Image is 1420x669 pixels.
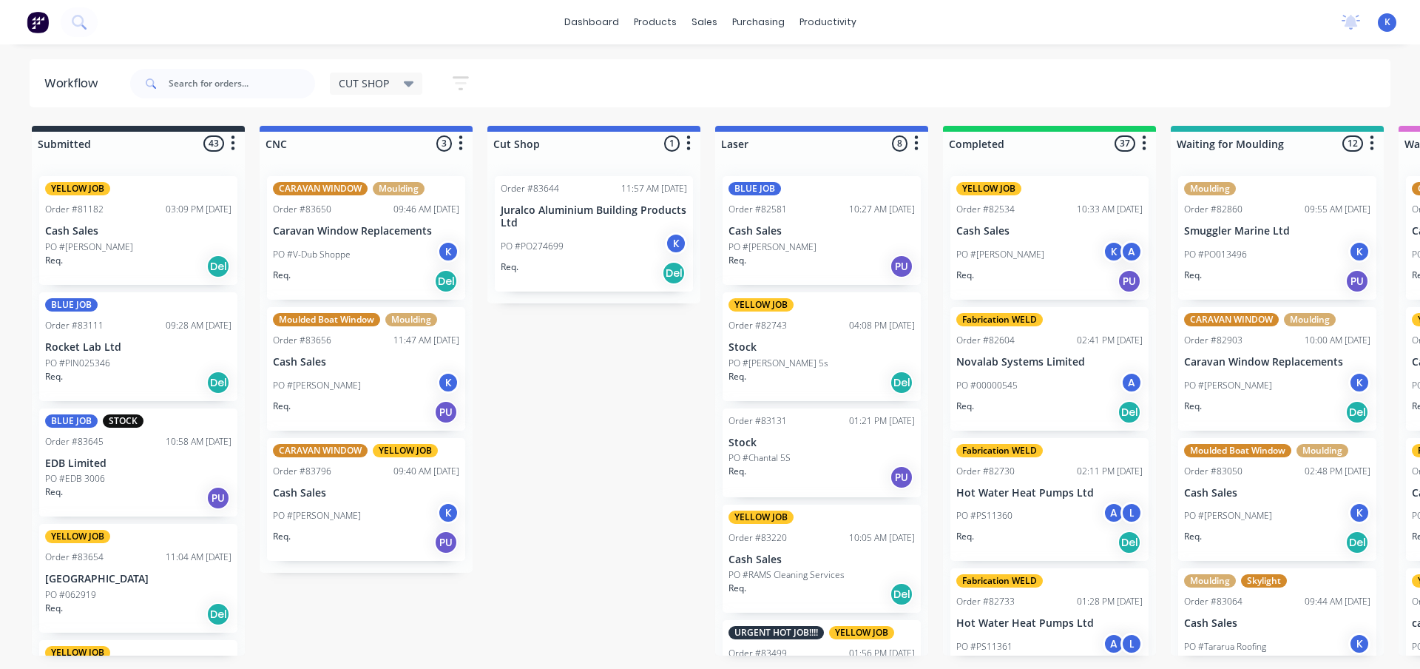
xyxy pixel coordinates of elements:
div: A [1103,502,1125,524]
div: CARAVAN WINDOWYELLOW JOBOrder #8379609:40 AM [DATE]Cash SalesPO #[PERSON_NAME]KReq.PU [267,438,465,562]
p: Req. [1184,400,1202,413]
div: Order #82730 [956,465,1015,478]
div: Fabrication WELDOrder #8260402:41 PM [DATE]Novalab Systems LimitedPO #00000545AReq.Del [950,307,1149,431]
div: K [1348,372,1370,394]
div: 09:44 AM [DATE] [1305,595,1370,608]
p: Caravan Window Replacements [273,225,459,238]
div: PU [434,400,458,424]
p: Req. [501,260,518,274]
div: MouldingOrder #8286009:55 AM [DATE]Smuggler Marine LtdPO #PO013496KReq.PU [1178,176,1376,300]
p: PO #[PERSON_NAME] 5s [728,357,828,370]
div: CARAVAN WINDOW [273,182,368,195]
div: 04:08 PM [DATE] [849,319,915,332]
div: Moulding [1284,313,1336,326]
div: YELLOW JOBOrder #8365411:04 AM [DATE][GEOGRAPHIC_DATA]PO #062919Req.Del [39,524,237,633]
div: YELLOW JOB [956,182,1021,195]
div: CARAVAN WINDOWMouldingOrder #8290310:00 AM [DATE]Caravan Window ReplacementsPO #[PERSON_NAME]KReq... [1178,307,1376,431]
div: Fabrication WELD [956,444,1043,457]
div: 10:27 AM [DATE] [849,203,915,216]
p: Hot Water Heat Pumps Ltd [956,617,1143,630]
div: YELLOW JOB [45,182,110,195]
div: 10:00 AM [DATE] [1305,334,1370,347]
div: Order #83645 [45,435,104,448]
p: PO #PO274699 [501,240,564,253]
div: Order #83131 [728,414,787,428]
p: PO #V-Dub Shoppe [273,248,351,261]
div: BLUE JOB [728,182,781,195]
div: Order #82903 [1184,334,1242,347]
div: 11:04 AM [DATE] [166,551,231,564]
div: Order #83650 [273,203,331,216]
p: Cash Sales [1184,617,1370,630]
p: [GEOGRAPHIC_DATA] [45,573,231,585]
p: PO #PS11361 [956,640,1012,653]
div: K [437,372,459,394]
p: Req. [728,465,746,478]
div: Order #83050 [1184,465,1242,478]
div: Moulded Boat Window [1184,444,1291,457]
div: Moulded Boat WindowMouldingOrder #8365611:47 AM [DATE]Cash SalesPO #[PERSON_NAME]KReq.PU [267,307,465,431]
div: Del [1118,531,1141,554]
div: Order #82581 [728,203,787,216]
div: Skylight [1241,574,1287,588]
div: BLUE JOB [45,414,98,428]
div: 01:21 PM [DATE] [849,414,915,428]
div: 09:55 AM [DATE] [1305,203,1370,216]
input: Search for orders... [169,69,315,98]
div: URGENT HOT JOB!!!! [728,626,824,639]
p: Stock [728,437,915,449]
p: PO #EDB 3006 [45,472,105,485]
p: PO #00000545 [956,379,1018,392]
p: Cash Sales [273,356,459,369]
p: PO #[PERSON_NAME] [1184,509,1272,522]
div: Order #82604 [956,334,1015,347]
p: Req. [273,530,291,543]
div: Order #8313101:21 PM [DATE]StockPO #Chantal 5SReq.PU [723,409,921,497]
div: Del [890,371,913,394]
p: Req. [956,269,974,282]
div: A [1120,372,1143,394]
div: 01:56 PM [DATE] [849,647,915,660]
p: PO #[PERSON_NAME] [45,241,133,254]
div: 10:05 AM [DATE] [849,531,915,545]
p: PO #[PERSON_NAME] [956,248,1044,261]
div: K [1348,633,1370,655]
div: Del [434,269,458,293]
div: Order #82534 [956,203,1015,216]
div: Moulded Boat WindowMouldingOrder #8305002:48 PM [DATE]Cash SalesPO #[PERSON_NAME]KReq.Del [1178,438,1376,562]
div: K [1103,241,1125,263]
div: CARAVAN WINDOW [273,444,368,457]
div: K [1348,502,1370,524]
div: 10:33 AM [DATE] [1077,203,1143,216]
div: YELLOW JOBOrder #8253410:33 AM [DATE]Cash SalesPO #[PERSON_NAME]KAReq.PU [950,176,1149,300]
div: Moulding [373,182,425,195]
p: Rocket Lab Ltd [45,341,231,354]
p: EDB Limited [45,457,231,470]
p: PO #PIN025346 [45,357,110,370]
div: 10:58 AM [DATE] [166,435,231,448]
div: PU [890,465,913,489]
a: dashboard [557,11,626,33]
div: K [1348,241,1370,263]
p: PO #PO013496 [1184,248,1247,261]
div: Order #83499 [728,647,787,660]
div: 02:48 PM [DATE] [1305,465,1370,478]
div: Fabrication WELD [956,574,1043,588]
div: PU [434,531,458,554]
div: 09:46 AM [DATE] [393,203,459,216]
div: YELLOW JOBOrder #8118203:09 PM [DATE]Cash SalesPO #[PERSON_NAME]Req.Del [39,176,237,285]
div: YELLOW JOB [45,530,110,543]
div: BLUE JOBOrder #8311109:28 AM [DATE]Rocket Lab LtdPO #PIN025346Req.Del [39,292,237,401]
div: Del [1345,531,1369,554]
p: PO #062919 [45,588,96,602]
div: STOCK [103,414,143,428]
p: Req. [45,485,63,499]
div: CARAVAN WINDOWMouldingOrder #8365009:46 AM [DATE]Caravan Window ReplacementsPO #V-Dub ShoppeKReq.Del [267,176,465,300]
p: Cash Sales [273,487,459,500]
p: Req. [1184,530,1202,543]
div: 11:57 AM [DATE] [621,182,687,195]
div: Del [206,371,230,394]
div: BLUE JOB [45,298,98,312]
div: K [665,232,687,255]
div: Order #83796 [273,465,331,478]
